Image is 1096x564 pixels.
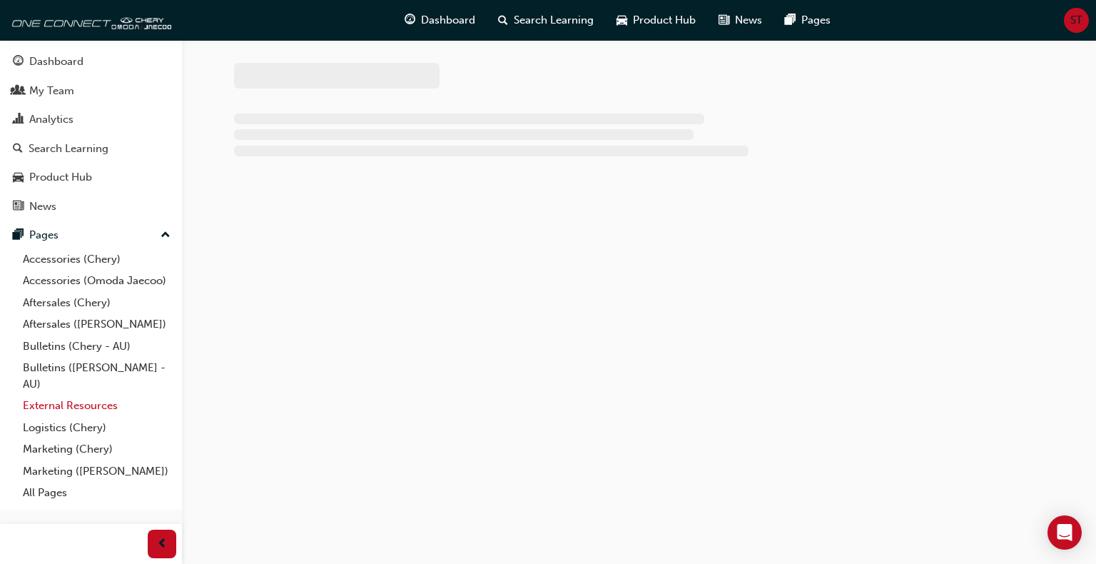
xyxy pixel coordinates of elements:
div: Dashboard [29,54,83,70]
span: search-icon [498,11,508,29]
div: News [29,198,56,215]
span: car-icon [616,11,627,29]
span: up-icon [161,226,171,245]
div: Analytics [29,111,73,128]
span: guage-icon [405,11,415,29]
a: car-iconProduct Hub [605,6,707,35]
span: Product Hub [633,12,696,29]
button: Pages [6,222,176,248]
a: search-iconSearch Learning [487,6,605,35]
a: Bulletins (Chery - AU) [17,336,176,358]
a: Marketing (Chery) [17,438,176,460]
span: guage-icon [13,56,24,69]
button: ST [1064,8,1089,33]
a: Bulletins ([PERSON_NAME] - AU) [17,357,176,395]
a: Accessories (Omoda Jaecoo) [17,270,176,292]
a: pages-iconPages [773,6,842,35]
a: Marketing ([PERSON_NAME]) [17,460,176,483]
a: Aftersales (Chery) [17,292,176,314]
span: news-icon [13,201,24,213]
span: Pages [801,12,831,29]
a: Dashboard [6,49,176,75]
a: Logistics (Chery) [17,417,176,439]
a: My Team [6,78,176,104]
div: Open Intercom Messenger [1047,515,1082,550]
span: search-icon [13,143,23,156]
span: news-icon [719,11,729,29]
a: news-iconNews [707,6,773,35]
a: Aftersales ([PERSON_NAME]) [17,313,176,336]
span: News [735,12,762,29]
div: Product Hub [29,169,92,186]
div: Search Learning [29,141,108,157]
span: pages-icon [785,11,796,29]
div: My Team [29,83,74,99]
span: ST [1070,12,1082,29]
a: External Resources [17,395,176,417]
a: All Pages [17,482,176,504]
span: chart-icon [13,114,24,126]
span: car-icon [13,171,24,184]
button: DashboardMy TeamAnalyticsSearch LearningProduct HubNews [6,46,176,222]
span: pages-icon [13,229,24,242]
span: Search Learning [514,12,594,29]
a: Accessories (Chery) [17,248,176,271]
span: Dashboard [421,12,475,29]
a: Analytics [6,106,176,133]
a: Product Hub [6,164,176,191]
div: Pages [29,227,59,243]
span: prev-icon [157,535,168,553]
a: guage-iconDashboard [393,6,487,35]
a: Search Learning [6,136,176,162]
span: people-icon [13,85,24,98]
img: oneconnect [7,6,171,34]
a: News [6,193,176,220]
